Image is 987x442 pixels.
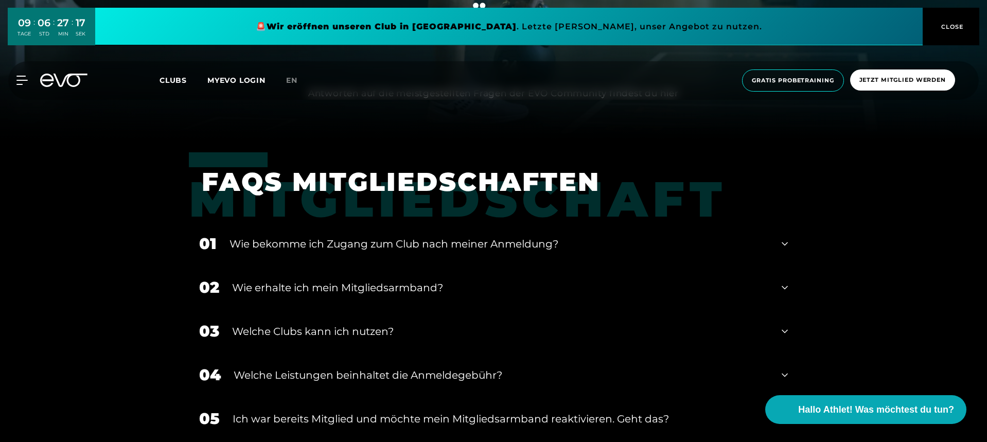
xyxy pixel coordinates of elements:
[38,15,50,30] div: 06
[72,16,73,44] div: :
[798,403,954,417] span: Hallo Athlet! Was möchtest du tun?
[286,75,310,86] a: en
[739,69,847,92] a: Gratis Probetraining
[160,76,187,85] span: Clubs
[38,30,50,38] div: STD
[160,75,207,85] a: Clubs
[859,76,946,84] span: Jetzt Mitglied werden
[57,30,69,38] div: MIN
[202,165,772,199] h1: FAQS MITGLIEDSCHAFTEN
[847,69,958,92] a: Jetzt Mitglied werden
[233,411,769,427] div: Ich war bereits Mitglied und möchte mein Mitgliedsarmband reaktivieren. Geht das?
[76,30,85,38] div: SEK
[286,76,297,85] span: en
[33,16,35,44] div: :
[199,407,220,430] div: 05
[199,232,217,255] div: 01
[230,236,769,252] div: Wie bekomme ich Zugang zum Club nach meiner Anmeldung?
[17,15,31,30] div: 09
[232,324,769,339] div: Welche Clubs kann ich nutzen?
[232,280,769,295] div: Wie erhalte ich mein Mitgliedsarmband?
[199,363,221,386] div: 04
[199,320,219,343] div: 03
[923,8,979,45] button: CLOSE
[765,395,966,424] button: Hallo Athlet! Was möchtest du tun?
[939,22,964,31] span: CLOSE
[76,15,85,30] div: 17
[752,76,834,85] span: Gratis Probetraining
[234,367,769,383] div: Welche Leistungen beinhaltet die Anmeldegebühr?
[53,16,55,44] div: :
[17,30,31,38] div: TAGE
[199,276,219,299] div: 02
[57,15,69,30] div: 27
[207,76,266,85] a: MYEVO LOGIN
